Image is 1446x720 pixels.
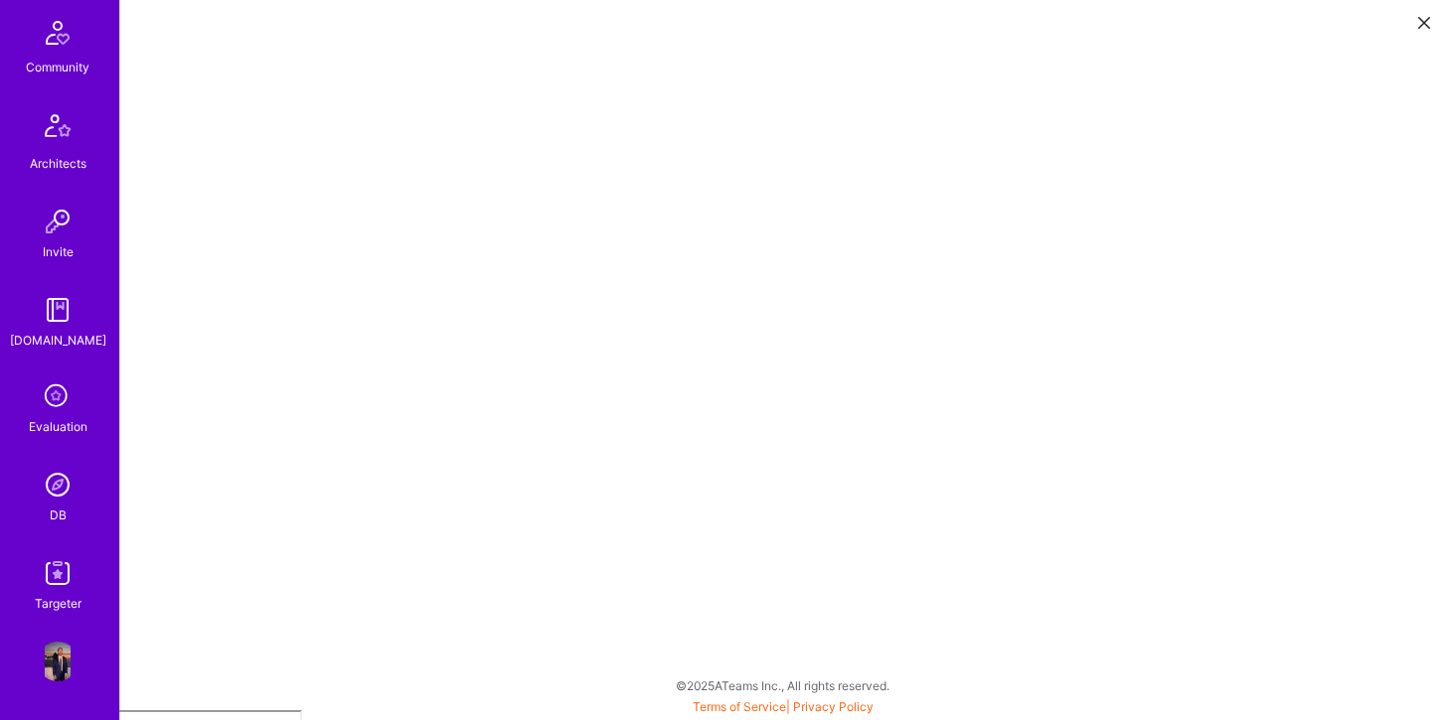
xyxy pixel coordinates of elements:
[43,241,74,262] div: Invite
[38,202,78,241] img: Invite
[38,465,78,504] img: Admin Search
[50,504,67,525] div: DB
[30,153,86,174] div: Architects
[1418,17,1430,29] i: icon Close
[39,378,77,416] i: icon SelectionTeam
[38,553,78,593] img: Skill Targeter
[38,290,78,330] img: guide book
[29,416,87,437] div: Evaluation
[34,105,81,153] img: Architects
[35,593,81,614] div: Targeter
[34,9,81,57] img: Community
[33,642,82,681] a: User Avatar
[38,642,78,681] img: User Avatar
[10,330,106,351] div: [DOMAIN_NAME]
[26,57,89,77] div: Community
